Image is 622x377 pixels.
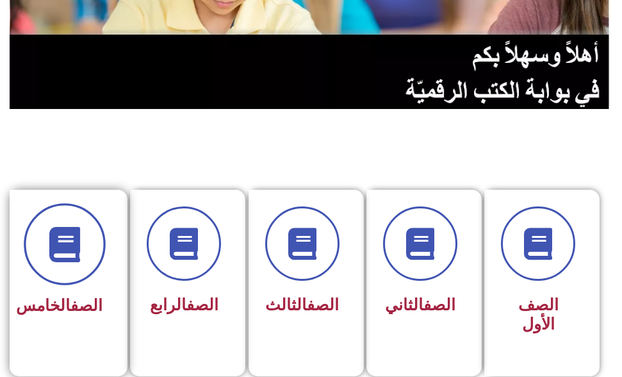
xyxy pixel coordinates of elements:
[150,296,218,314] span: الرابع
[16,296,102,315] span: الخامس
[265,296,339,314] span: الثالث
[186,296,218,314] a: الصف
[385,296,455,314] span: الثاني
[307,296,339,314] a: الصف
[423,296,455,314] a: الصف
[70,296,102,315] a: الصف
[518,296,559,333] span: الصف الأول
